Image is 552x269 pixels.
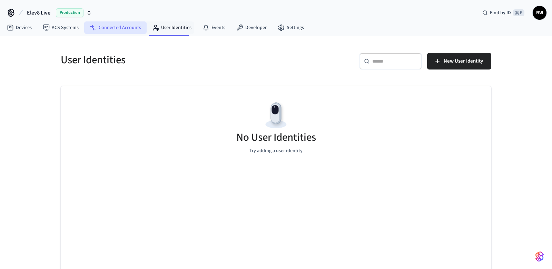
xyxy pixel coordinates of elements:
span: Production [56,8,83,17]
button: New User Identity [427,53,491,69]
span: Elev8 Live [27,9,50,17]
a: ACS Systems [37,21,84,34]
a: User Identities [147,21,197,34]
button: RW [533,6,546,20]
div: Find by ID⌘ K [477,7,530,19]
a: Settings [272,21,309,34]
h5: User Identities [61,53,272,67]
a: Developer [231,21,272,34]
h5: No User Identities [236,130,316,145]
span: Find by ID [490,9,511,16]
a: Devices [1,21,37,34]
p: Try adding a user identity [249,147,303,155]
span: ⌘ K [513,9,524,16]
img: SeamLogoGradient.69752ec5.svg [535,251,544,262]
span: New User Identity [444,57,483,66]
img: Devices Empty State [260,100,292,131]
a: Events [197,21,231,34]
span: RW [533,7,546,19]
a: Connected Accounts [84,21,147,34]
